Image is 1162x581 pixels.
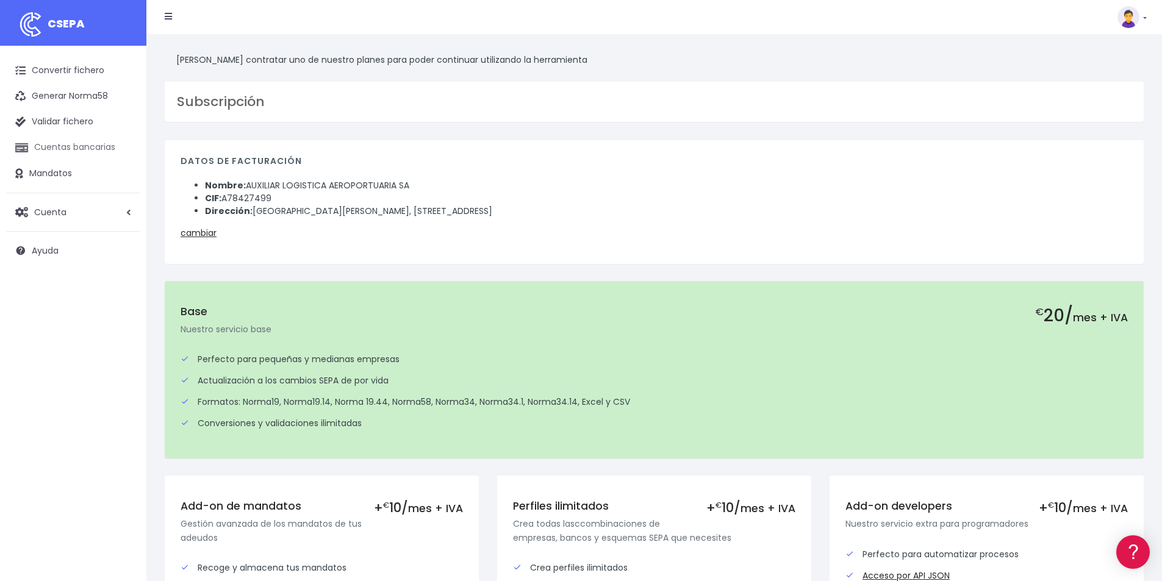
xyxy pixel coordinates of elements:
[181,396,1128,408] div: Formatos: Norma19, Norma19.14, Norma 19.44, Norma58, Norma34, Norma34.1, Norma34.14, Excel y CSV
[6,199,140,225] a: Cuenta
[12,192,232,211] a: Videotutoriales
[12,312,232,330] a: API
[845,548,1128,561] div: Perfecto para automatizar procesos
[205,192,221,204] strong: CIF:
[845,517,1128,530] p: Nuestro servicio extra para programadores
[12,211,232,230] a: Perfiles de empresas
[177,94,1132,110] h3: Subscripción
[12,326,232,348] button: Contáctanos
[513,561,795,574] div: Crea perfiles ilimitados
[12,85,232,96] div: Información general
[12,293,232,304] div: Programadores
[1073,501,1128,516] span: mes + IVA
[48,16,85,31] span: CSEPA
[741,501,795,516] span: mes + IVA
[181,374,1128,387] div: Actualización a los cambios SEPA de por vida
[165,46,1144,73] div: [PERSON_NAME] contratar uno de nuestro planes para poder continuar utilizando la herramienta
[374,500,463,515] div: + 10/
[1117,6,1139,28] img: profile
[6,58,140,84] a: Convertir fichero
[205,205,1128,218] li: [GEOGRAPHIC_DATA][PERSON_NAME], [STREET_ADDRESS]
[181,353,1128,366] div: Perfecto para pequeñas y medianas empresas
[181,227,217,239] a: cambiar
[513,500,795,513] h5: Perfiles ilimitados
[715,500,722,510] small: €
[12,104,232,123] a: Información general
[181,323,1128,336] p: Nuestro servicio base
[6,238,140,263] a: Ayuda
[181,156,1128,173] h4: Datos de facturación
[6,161,140,187] a: Mandatos
[6,109,140,135] a: Validar fichero
[6,84,140,109] a: Generar Norma58
[1073,310,1128,325] span: mes + IVA
[12,135,232,146] div: Convertir ficheros
[181,500,463,513] h5: Add-on de mandatos
[12,242,232,254] div: Facturación
[12,173,232,192] a: Problemas habituales
[1035,305,1128,326] h2: 20/
[383,500,389,510] small: €
[12,262,232,280] a: General
[181,305,1128,318] h5: Base
[12,154,232,173] a: Formatos
[15,9,46,40] img: logo
[181,561,463,574] div: Recoge y almacena tus mandatos
[32,244,59,257] span: Ayuda
[205,179,246,191] strong: Nombre:
[1048,500,1054,510] small: €
[205,179,1128,192] li: AUXILIAR LOGISTICA AEROPORTUARIA SA
[1035,304,1044,319] small: €
[181,417,1128,430] div: Conversiones y validaciones ilimitadas
[6,135,140,160] a: Cuentas bancarias
[1039,500,1128,515] div: + 10/
[205,192,1128,205] li: A78427499
[181,517,463,544] p: Gestión avanzada de los mandatos de tus adeudos
[408,501,463,516] span: mes + IVA
[513,517,795,544] p: Crea todas lasccombinaciones de empresas, bancos y esquemas SEPA que necesites
[845,500,1128,513] h5: Add-on developers
[34,205,66,218] span: Cuenta
[168,351,235,363] a: POWERED BY ENCHANT
[706,500,795,515] div: + 10/
[205,205,253,217] strong: Dirección:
